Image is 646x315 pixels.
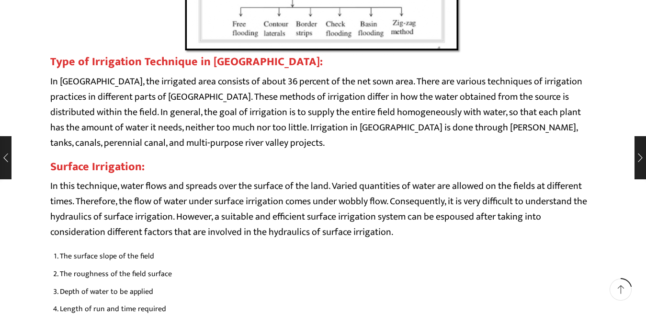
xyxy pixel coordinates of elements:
li: The surface slope of the field [60,249,596,263]
li: Depth of water to be applied [60,285,596,299]
p: In this technique, water flows and spreads over the surface of the land. Varied quantities of wat... [50,178,596,240]
strong: Surface Irrigation: [50,157,145,176]
strong: Type of Irrigation Technique in [GEOGRAPHIC_DATA]: [50,52,323,71]
p: In [GEOGRAPHIC_DATA], the irrigated area consists of about 36 percent of the net sown area. There... [50,74,596,151]
li: The roughness of the field surface [60,267,596,281]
